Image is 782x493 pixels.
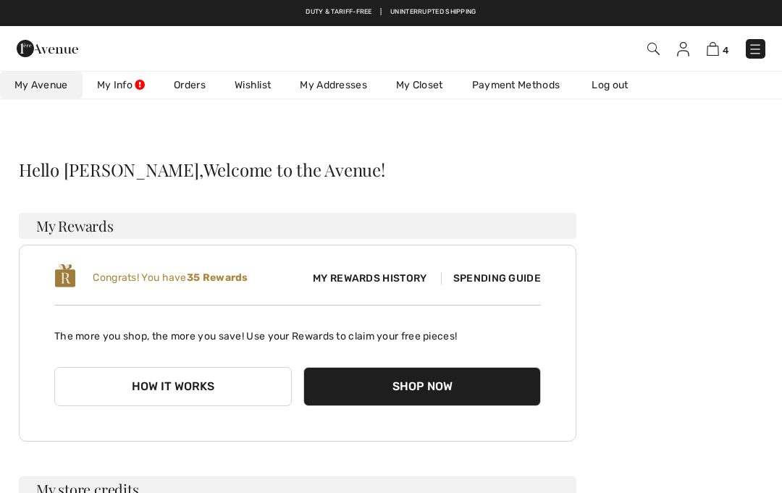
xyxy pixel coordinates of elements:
b: 35 Rewards [187,271,248,284]
a: Wishlist [220,72,285,98]
a: My Addresses [285,72,382,98]
span: Congrats! You have [93,271,248,284]
span: My Rewards History [301,271,438,286]
img: loyalty_logo_r.svg [54,263,76,289]
a: My Closet [382,72,458,98]
img: Shopping Bag [707,42,719,56]
div: Hello [PERSON_NAME], [19,161,576,178]
a: Payment Methods [458,72,575,98]
button: How it works [54,367,292,406]
img: My Info [677,42,689,56]
h3: My Rewards [19,213,576,239]
span: Welcome to the Avenue! [203,161,385,178]
img: Menu [748,42,762,56]
a: 4 [707,40,728,57]
img: Search [647,43,660,55]
span: Spending Guide [441,272,541,285]
span: My Avenue [14,77,68,93]
a: Orders [159,72,220,98]
img: 1ère Avenue [17,34,78,63]
span: 4 [723,45,728,56]
p: The more you shop, the more you save! Use your Rewards to claim your free pieces! [54,317,541,344]
a: 1ère Avenue [17,41,78,54]
button: Shop Now [303,367,541,406]
a: My Info [83,72,159,98]
a: Log out [577,72,657,98]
